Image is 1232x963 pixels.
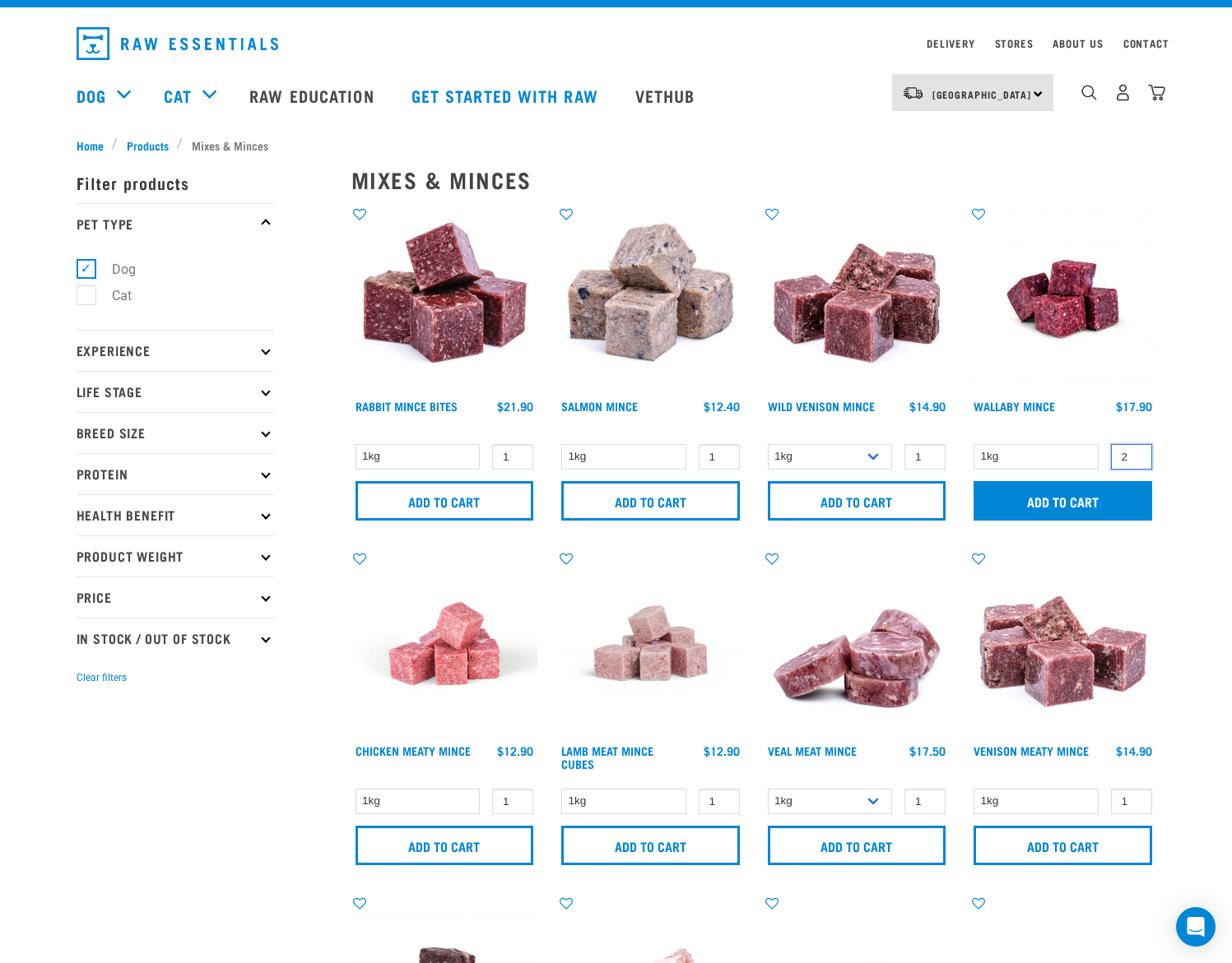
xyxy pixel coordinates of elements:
a: Wallaby Mince [974,403,1055,409]
p: Product Weight [77,535,274,576]
input: Add to cart [974,481,1152,521]
a: Wild Venison Mince [768,403,875,409]
a: Raw Education [233,63,394,128]
input: 1 [1111,789,1152,814]
a: Venison Meaty Mince [974,748,1089,753]
label: Cat [86,285,138,306]
img: Wallaby Mince 1675 [969,206,1156,392]
input: 1 [904,444,946,470]
a: Salmon Mince [561,403,638,409]
a: Rabbit Mince Bites [356,403,458,409]
img: van-moving.png [902,86,924,100]
img: Lamb Meat Mince [557,550,744,737]
input: 1 [492,789,533,814]
input: 1 [699,444,740,470]
div: $17.50 [909,744,946,757]
img: Whole Minced Rabbit Cubes 01 [351,206,538,392]
p: Filter products [77,162,274,203]
a: Home [77,137,113,154]
a: Stores [995,40,1034,46]
input: Add to cart [356,826,534,865]
p: Protein [77,453,274,494]
p: Health Benefit [77,494,274,535]
a: Cat [164,83,192,108]
a: About Us [1053,40,1103,46]
img: Raw Essentials Logo [77,27,278,60]
input: Add to cart [356,481,534,521]
span: Products [127,137,169,154]
img: 1117 Venison Meat Mince 01 [969,550,1156,737]
div: $12.90 [497,744,533,757]
a: Delivery [927,40,974,46]
a: Veal Meat Mince [768,748,857,753]
input: 1 [699,789,740,814]
img: home-icon-1@2x.png [1081,85,1097,100]
a: Dog [77,83,106,108]
a: Products [118,137,177,154]
p: Price [77,576,274,618]
a: Vethub [619,63,716,128]
div: Open Intercom Messenger [1176,907,1216,947]
button: Clear filters [77,670,127,685]
div: $14.90 [1116,744,1152,757]
input: Add to cart [768,481,946,521]
a: Contact [1123,40,1169,46]
input: Add to cart [561,481,740,521]
img: Pile Of Cubed Wild Venison Mince For Pets [764,206,951,392]
input: Add to cart [974,826,1152,865]
img: Chicken Meaty Mince [351,550,538,737]
h2: Mixes & Minces [351,167,1156,192]
p: Experience [77,330,274,371]
p: In Stock / Out Of Stock [77,618,274,659]
a: Get started with Raw [395,63,619,128]
img: user.png [1114,84,1132,101]
nav: dropdown navigation [63,21,1169,67]
label: Dog [86,259,142,280]
a: Chicken Meaty Mince [356,748,471,753]
div: $17.90 [1116,400,1152,413]
input: 1 [1111,444,1152,470]
img: 1160 Veal Meat Mince Medallions 01 [764,550,951,737]
div: $12.90 [704,744,740,757]
span: Home [77,137,104,154]
div: $21.90 [497,400,533,413]
input: Add to cart [561,826,740,865]
div: $14.90 [909,400,946,413]
nav: breadcrumbs [77,137,1156,154]
p: Pet Type [77,203,274,244]
div: $12.40 [704,400,740,413]
input: 1 [492,444,533,470]
p: Breed Size [77,412,274,453]
img: home-icon@2x.png [1148,84,1165,101]
img: 1141 Salmon Mince 01 [557,206,744,392]
a: Lamb Meat Mince Cubes [561,748,653,766]
input: 1 [904,789,946,814]
span: [GEOGRAPHIC_DATA] [932,91,1032,97]
p: Life Stage [77,371,274,412]
input: Add to cart [768,826,946,865]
